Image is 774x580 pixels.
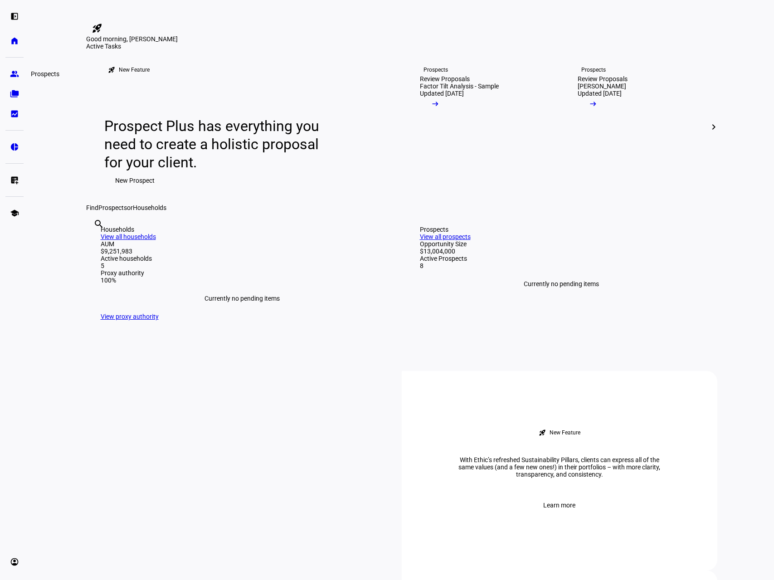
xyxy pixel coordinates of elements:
div: Updated [DATE] [420,90,464,97]
eth-mat-symbol: bid_landscape [10,109,19,118]
div: Prospects [420,226,703,233]
div: Prospects [424,66,448,73]
mat-icon: rocket_launch [92,23,102,34]
div: With Ethic’s refreshed Sustainability Pillars, clients can express all of the same values (and a ... [446,456,673,478]
mat-icon: chevron_right [708,122,719,132]
div: $9,251,983 [101,248,384,255]
eth-mat-symbol: home [10,36,19,45]
div: [PERSON_NAME] [578,83,626,90]
div: Prospects [27,68,63,79]
div: AUM [101,240,384,248]
div: Find or [86,204,717,211]
div: $13,004,000 [420,248,703,255]
div: New Feature [119,66,150,73]
a: bid_landscape [5,105,24,123]
div: Active Prospects [420,255,703,262]
div: 100% [101,277,384,284]
div: Households [101,226,384,233]
eth-mat-symbol: group [10,69,19,78]
button: Learn more [532,496,586,514]
div: Prospect Plus has everything you need to create a holistic proposal for your client. [104,117,328,171]
eth-mat-symbol: account_circle [10,557,19,566]
mat-icon: arrow_right_alt [589,99,598,108]
eth-mat-symbol: left_panel_open [10,12,19,21]
div: Prospects [581,66,606,73]
a: group [5,65,24,83]
div: Active Tasks [86,43,717,50]
div: Review Proposals [578,75,628,83]
a: ProspectsReview ProposalsFactor Tilt Analysis - SampleUpdated [DATE] [405,50,556,204]
div: Review Proposals [420,75,470,83]
a: folder_copy [5,85,24,103]
div: Factor Tilt Analysis - Sample [420,83,499,90]
div: Currently no pending items [101,284,384,313]
input: Enter name of prospect or household [93,231,95,242]
span: Learn more [543,496,575,514]
div: Opportunity Size [420,240,703,248]
eth-mat-symbol: pie_chart [10,142,19,151]
span: New Prospect [115,171,155,190]
mat-icon: search [93,219,104,229]
div: Active households [101,255,384,262]
a: home [5,32,24,50]
eth-mat-symbol: school [10,209,19,218]
span: Prospects [98,204,127,211]
mat-icon: rocket_launch [108,66,115,73]
div: Proxy authority [101,269,384,277]
mat-icon: arrow_right_alt [431,99,440,108]
div: 8 [420,262,703,269]
eth-mat-symbol: folder_copy [10,89,19,98]
eth-mat-symbol: list_alt_add [10,175,19,185]
div: Updated [DATE] [578,90,622,97]
a: View proxy authority [101,313,159,320]
a: pie_chart [5,138,24,156]
div: 5 [101,262,384,269]
div: Currently no pending items [420,269,703,298]
button: New Prospect [104,171,166,190]
a: View all prospects [420,233,471,240]
div: New Feature [550,429,580,436]
a: View all households [101,233,156,240]
div: Good morning, [PERSON_NAME] [86,35,717,43]
a: ProspectsReview Proposals[PERSON_NAME]Updated [DATE] [563,50,714,204]
mat-icon: rocket_launch [539,429,546,436]
span: Households [133,204,166,211]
